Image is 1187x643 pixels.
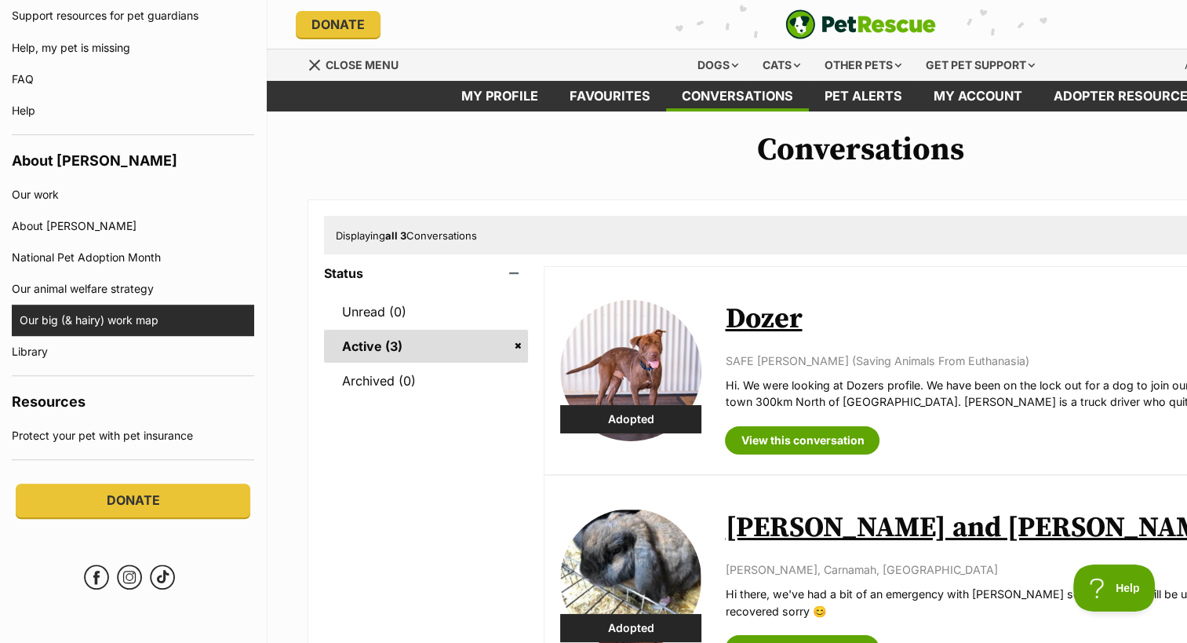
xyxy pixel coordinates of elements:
div: Get pet support [915,49,1046,81]
div: Other pets [814,49,912,81]
a: Menu [308,49,410,78]
h4: About [PERSON_NAME] [12,135,254,179]
span: Displaying Conversations [336,229,477,242]
span: Close menu [326,58,399,71]
a: Protect your pet with pet insurance [12,420,254,451]
a: Help, my pet is missing [12,32,254,64]
div: Adopted [560,614,701,642]
a: Favourites [554,81,666,111]
header: Status [324,266,529,280]
div: Cats [752,49,811,81]
a: Active (3) [324,330,529,363]
a: Library [12,336,254,367]
a: FAQ [12,64,254,95]
a: Dozer [725,301,802,337]
a: Donate [16,484,250,517]
a: Archived (0) [324,364,529,397]
div: Adopted [560,405,701,433]
div: Dogs [686,49,749,81]
img: logo-e224e6f780fb5917bec1dbf3a21bbac754714ae5b6737aabdf751b685950b380.svg [785,9,936,39]
a: Help [12,95,254,126]
iframe: Help Scout Beacon - Open [1073,564,1156,612]
a: View this conversation [725,426,879,455]
a: Our animal welfare strategy [12,273,254,305]
a: PetRescue [785,9,936,39]
a: About [PERSON_NAME] [12,210,254,242]
a: conversations [666,81,809,111]
a: Instagram [117,564,142,590]
strong: all 3 [385,229,406,242]
a: Donate [296,11,380,38]
img: Dozer [560,300,701,441]
a: My profile [446,81,554,111]
a: Facebook [84,564,109,590]
a: National Pet Adoption Month [12,242,254,273]
a: Pet alerts [809,81,918,111]
a: Unread (0) [324,295,529,328]
a: Our work [12,179,254,210]
h4: Resources [12,376,254,420]
a: Our big (& hairy) work map [20,305,254,336]
a: My account [918,81,1038,111]
a: TikTok [150,564,175,590]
